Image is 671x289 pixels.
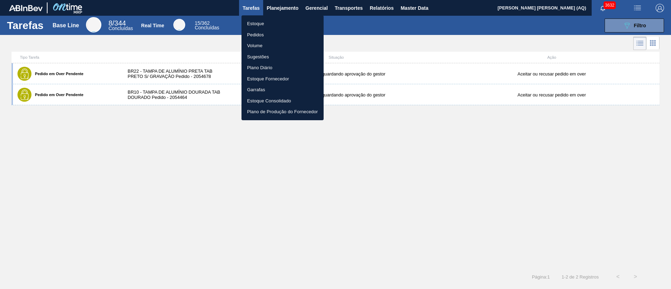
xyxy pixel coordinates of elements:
[241,40,324,51] a: Volume
[241,84,324,95] a: Garrafas
[241,95,324,107] a: Estoque Consolidado
[241,18,324,29] a: Estoque
[241,106,324,117] a: Plano de Produção do Fornecedor
[241,51,324,63] a: Sugestões
[241,29,324,41] a: Pedidos
[241,62,324,73] a: Plano Diário
[241,73,324,85] a: Estoque Fornecedor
